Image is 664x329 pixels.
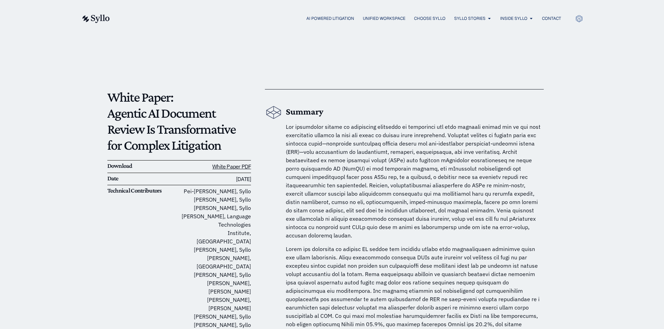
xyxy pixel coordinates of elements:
h6: Date [107,175,179,182]
a: Syllo Stories [454,15,486,22]
a: White Paper PDF [212,163,251,170]
a: Unified Workspace [363,15,405,22]
b: Summary [286,107,323,117]
a: Choose Syllo [414,15,445,22]
h6: [DATE] [179,175,251,183]
img: syllo [81,15,110,23]
h6: Technical Contributors [107,187,179,195]
a: Contact [542,15,561,22]
a: AI Powered Litigation [306,15,354,22]
p: White Paper: Agentic AI Document Review Is Transformative for Complex Litigation [107,89,251,153]
nav: Menu [124,15,561,22]
div: Menu Toggle [124,15,561,22]
a: Inside Syllo [500,15,527,22]
h6: Download [107,162,179,170]
span: Lor ipsumdolor sitame co adipiscing elitseddo ei temporinci utl etdo magnaali enimad min ve qui n... [286,123,541,239]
